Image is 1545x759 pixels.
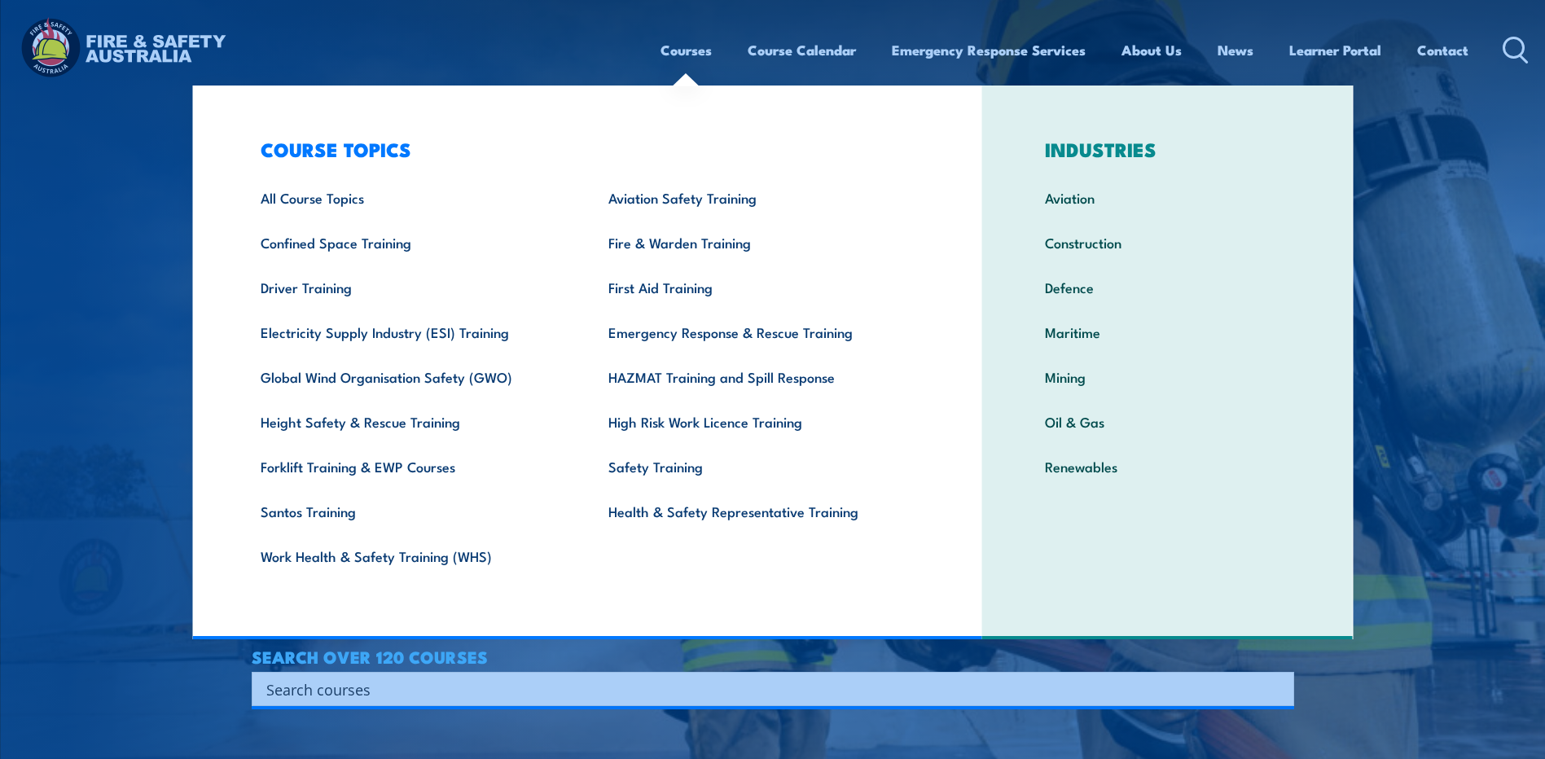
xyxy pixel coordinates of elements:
a: High Risk Work Licence Training [583,399,931,444]
a: Renewables [1020,444,1315,489]
a: Oil & Gas [1020,399,1315,444]
button: Search magnifier button [1266,678,1288,700]
a: Fire & Warden Training [583,220,931,265]
a: Aviation Safety Training [583,175,931,220]
a: Santos Training [235,489,583,533]
a: Global Wind Organisation Safety (GWO) [235,354,583,399]
h3: INDUSTRIES [1020,138,1315,160]
a: Aviation [1020,175,1315,220]
h4: SEARCH OVER 120 COURSES [252,647,1294,665]
a: Maritime [1020,309,1315,354]
input: Search input [266,677,1258,701]
a: Courses [661,29,712,72]
a: Mining [1020,354,1315,399]
a: Defence [1020,265,1315,309]
form: Search form [270,678,1262,700]
a: First Aid Training [583,265,931,309]
a: Forklift Training & EWP Courses [235,444,583,489]
a: Height Safety & Rescue Training [235,399,583,444]
a: Electricity Supply Industry (ESI) Training [235,309,583,354]
a: Confined Space Training [235,220,583,265]
a: Emergency Response & Rescue Training [583,309,931,354]
a: Course Calendar [748,29,856,72]
a: Emergency Response Services [892,29,1086,72]
h3: COURSE TOPICS [235,138,931,160]
a: Driver Training [235,265,583,309]
a: Construction [1020,220,1315,265]
a: All Course Topics [235,175,583,220]
a: Work Health & Safety Training (WHS) [235,533,583,578]
a: About Us [1121,29,1182,72]
a: Safety Training [583,444,931,489]
a: Learner Portal [1289,29,1381,72]
a: Contact [1417,29,1468,72]
a: Health & Safety Representative Training [583,489,931,533]
a: HAZMAT Training and Spill Response [583,354,931,399]
a: News [1218,29,1253,72]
